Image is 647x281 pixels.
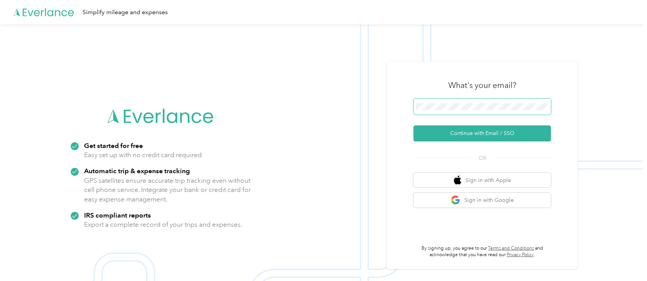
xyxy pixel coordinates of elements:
strong: IRS compliant reports [84,211,151,219]
p: GPS satellites ensure accurate trip tracking even without cell phone service. Integrate your bank... [84,176,251,204]
strong: Automatic trip & expense tracking [84,167,190,175]
img: google logo [451,195,461,205]
p: By signing up, you agree to our and acknowledge that you have read our . [413,245,551,258]
h3: What's your email? [448,80,516,91]
div: Simplify mileage and expenses [83,8,168,17]
p: Easy set up with no credit card required [84,150,202,160]
a: Privacy Policy [507,252,534,258]
strong: Get started for free [84,141,143,149]
a: Terms and Conditions [488,245,534,251]
button: google logoSign in with Google [413,193,551,208]
button: apple logoSign in with Apple [413,173,551,188]
p: Export a complete record of your trips and expenses. [84,220,242,229]
button: Continue with Email / SSO [413,125,551,141]
span: OR [469,154,496,162]
img: apple logo [454,175,462,185]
